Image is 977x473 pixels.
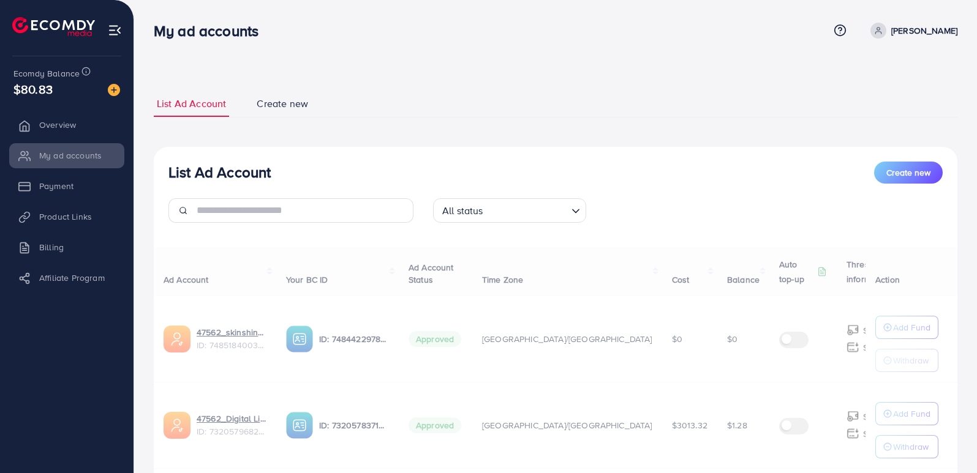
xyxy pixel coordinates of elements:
[257,97,308,111] span: Create new
[168,163,271,181] h3: List Ad Account
[433,198,586,223] div: Search for option
[440,202,486,220] span: All status
[13,67,80,80] span: Ecomdy Balance
[154,22,268,40] h3: My ad accounts
[886,166,930,179] span: Create new
[108,84,120,96] img: image
[13,80,53,98] span: $80.83
[487,199,567,220] input: Search for option
[891,23,957,38] p: [PERSON_NAME]
[874,162,943,184] button: Create new
[108,23,122,37] img: menu
[866,23,957,39] a: [PERSON_NAME]
[12,17,95,36] img: logo
[157,97,226,111] span: List Ad Account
